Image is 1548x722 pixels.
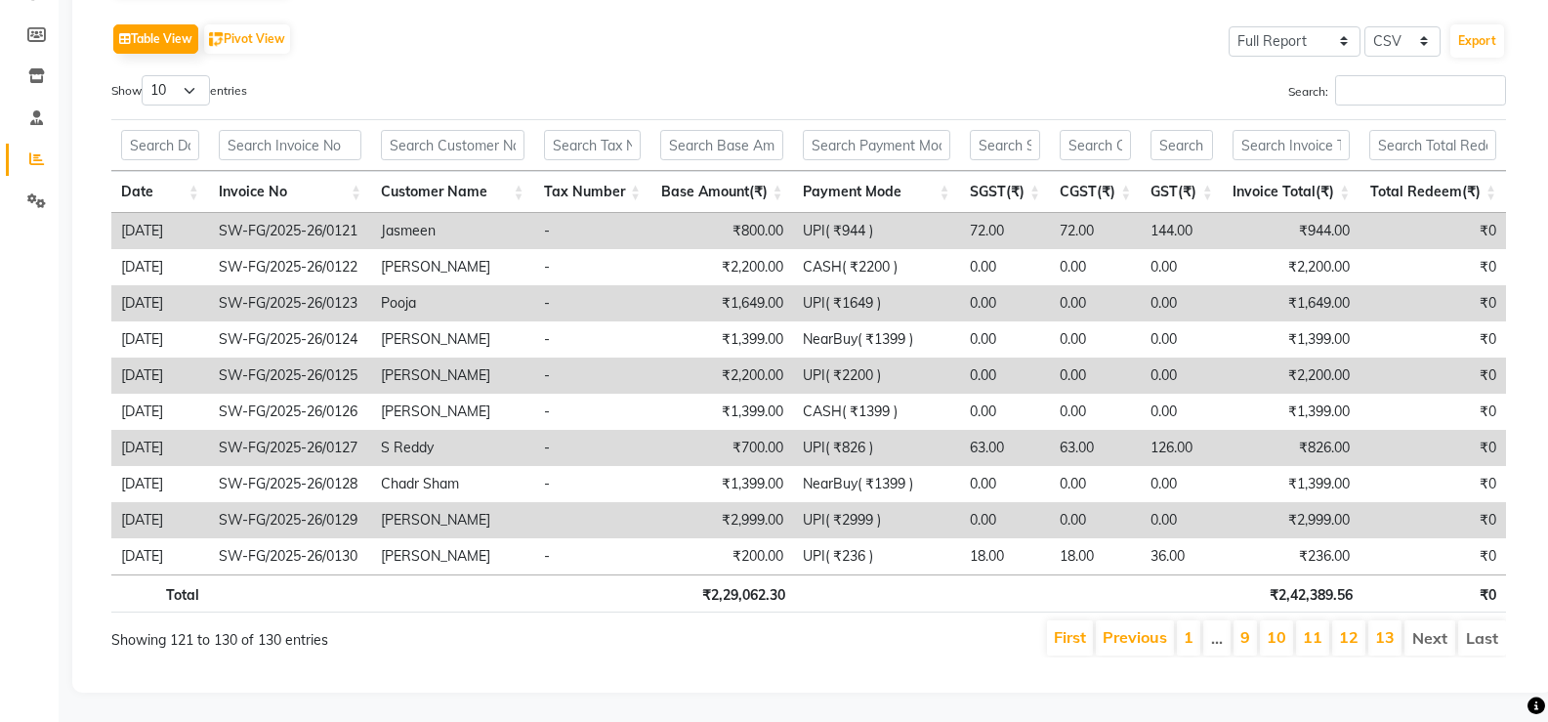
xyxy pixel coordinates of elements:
th: Date: activate to sort column ascending [111,171,209,213]
td: 0.00 [960,285,1050,321]
td: UPI( ₹236 ) [793,538,960,574]
td: [DATE] [111,394,209,430]
td: 63.00 [1050,430,1141,466]
td: 0.00 [1141,394,1222,430]
td: 0.00 [1141,321,1222,358]
td: SW-FG/2025-26/0124 [209,321,371,358]
td: ₹1,399.00 [1223,321,1360,358]
td: [DATE] [111,502,209,538]
td: ₹1,399.00 [1223,466,1360,502]
td: ₹1,399.00 [1223,394,1360,430]
td: ₹0 [1360,502,1506,538]
td: - [534,249,650,285]
td: [PERSON_NAME] [371,358,533,394]
td: SW-FG/2025-26/0128 [209,466,371,502]
td: [DATE] [111,285,209,321]
input: Search Customer Name [381,130,523,160]
td: SW-FG/2025-26/0127 [209,430,371,466]
button: Table View [113,24,198,54]
td: [DATE] [111,466,209,502]
td: UPI( ₹944 ) [793,213,960,249]
td: 0.00 [1050,321,1141,358]
button: Export [1450,24,1504,58]
td: 0.00 [1141,466,1222,502]
td: ₹200.00 [650,538,793,574]
td: 0.00 [960,502,1050,538]
td: - [534,394,650,430]
td: 0.00 [1141,249,1222,285]
td: ₹0 [1360,249,1506,285]
input: Search Base Amount(₹) [660,130,783,160]
input: Search Invoice Total(₹) [1233,130,1351,160]
td: [PERSON_NAME] [371,502,533,538]
a: 1 [1184,627,1193,647]
td: 18.00 [960,538,1050,574]
td: [DATE] [111,538,209,574]
td: S Reddy [371,430,533,466]
td: 0.00 [1050,466,1141,502]
td: UPI( ₹2200 ) [793,358,960,394]
div: Showing 121 to 130 of 130 entries [111,618,676,651]
th: GST(₹): activate to sort column ascending [1141,171,1222,213]
td: SW-FG/2025-26/0130 [209,538,371,574]
th: ₹0 [1362,574,1506,613]
td: [DATE] [111,358,209,394]
input: Search Invoice No [219,130,361,160]
td: 0.00 [1141,502,1222,538]
td: ₹2,200.00 [1223,358,1360,394]
td: ₹800.00 [650,213,793,249]
td: ₹0 [1360,285,1506,321]
td: ₹700.00 [650,430,793,466]
select: Showentries [142,75,210,106]
button: Pivot View [204,24,290,54]
th: Invoice No: activate to sort column ascending [209,171,371,213]
td: ₹0 [1360,394,1506,430]
td: UPI( ₹1649 ) [793,285,960,321]
td: 126.00 [1141,430,1222,466]
input: Search Tax Number [544,130,641,160]
td: - [534,213,650,249]
td: ₹0 [1360,430,1506,466]
td: - [534,538,650,574]
td: ₹1,399.00 [650,394,793,430]
td: [DATE] [111,321,209,358]
input: Search: [1335,75,1506,106]
td: [DATE] [111,430,209,466]
td: UPI( ₹2999 ) [793,502,960,538]
th: ₹2,29,062.30 [652,574,795,613]
td: ₹1,399.00 [650,321,793,358]
td: - [534,358,650,394]
a: First [1054,627,1086,647]
td: 0.00 [960,358,1050,394]
td: [PERSON_NAME] [371,321,533,358]
td: - [534,321,650,358]
td: ₹0 [1360,213,1506,249]
th: CGST(₹): activate to sort column ascending [1050,171,1141,213]
td: 144.00 [1141,213,1222,249]
a: 9 [1240,627,1250,647]
td: ₹0 [1360,358,1506,394]
td: SW-FG/2025-26/0121 [209,213,371,249]
td: - [534,430,650,466]
td: Jasmeen [371,213,533,249]
a: 11 [1303,627,1322,647]
td: 0.00 [1050,394,1141,430]
td: ₹2,999.00 [650,502,793,538]
td: ₹1,649.00 [1223,285,1360,321]
th: SGST(₹): activate to sort column ascending [960,171,1050,213]
td: SW-FG/2025-26/0126 [209,394,371,430]
td: CASH( ₹2200 ) [793,249,960,285]
td: ₹944.00 [1223,213,1360,249]
input: Search CGST(₹) [1060,130,1131,160]
td: NearBuy( ₹1399 ) [793,321,960,358]
td: 0.00 [1141,285,1222,321]
td: 0.00 [960,249,1050,285]
td: 0.00 [1050,249,1141,285]
td: ₹0 [1360,538,1506,574]
td: ₹0 [1360,466,1506,502]
a: Previous [1103,627,1167,647]
input: Search Total Redeem(₹) [1369,130,1496,160]
input: Search SGST(₹) [970,130,1040,160]
th: Base Amount(₹): activate to sort column ascending [650,171,793,213]
th: Total [111,574,209,613]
